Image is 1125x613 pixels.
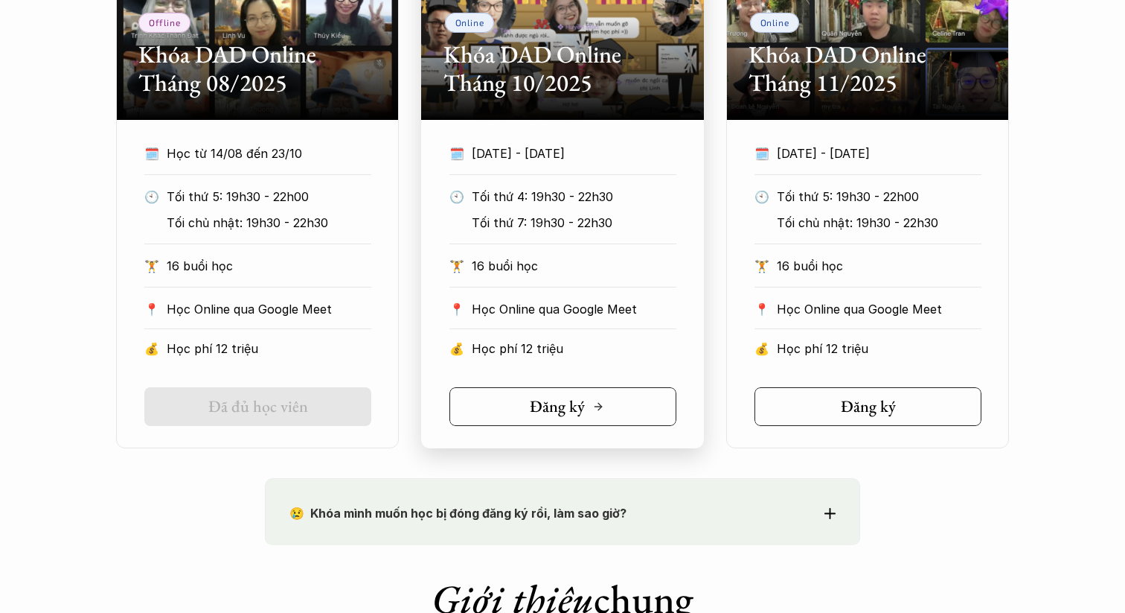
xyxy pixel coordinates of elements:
a: Đăng ký [449,387,676,426]
p: Học Online qua Google Meet [472,298,676,320]
p: Tối thứ 5: 19h30 - 22h00 [167,185,371,208]
p: 16 buổi học [472,255,676,277]
p: 💰 [754,337,769,360]
h2: Khóa DAD Online Tháng 08/2025 [138,40,376,98]
p: Tối chủ nhật: 19h30 - 22h30 [167,212,371,234]
h5: Đăng ký [530,397,585,416]
p: Tối thứ 4: 19h30 - 22h30 [472,185,676,208]
p: [DATE] - [DATE] [472,142,649,165]
p: Học phí 12 triệu [472,337,676,360]
p: 🗓️ [754,142,769,165]
p: Học từ 14/08 đến 23/10 [167,142,344,165]
p: 🏋️ [754,255,769,277]
p: 16 buổi học [167,255,371,277]
p: 💰 [449,337,464,360]
p: 📍 [754,302,769,317]
p: Tối thứ 5: 19h30 - 22h00 [777,185,981,208]
p: 🕙 [754,185,769,208]
p: Học phí 12 triệu [167,337,371,360]
p: Tối thứ 7: 19h30 - 22h30 [472,212,676,234]
p: Học Online qua Google Meet [167,298,371,320]
h2: Khóa DAD Online Tháng 10/2025 [443,40,682,98]
p: Học phí 12 triệu [777,337,981,360]
p: Học Online qua Google Meet [777,298,981,320]
p: [DATE] - [DATE] [777,142,954,165]
p: Tối chủ nhật: 19h30 - 22h30 [777,212,981,234]
p: Online [455,17,484,28]
h5: Đăng ký [841,397,896,416]
p: 16 buổi học [777,255,981,277]
p: 🕙 [449,185,464,208]
p: 💰 [144,337,159,360]
p: Online [760,17,789,28]
p: 🏋️ [449,255,464,277]
a: Đăng ký [754,387,981,426]
p: Offline [149,17,180,28]
p: 🗓️ [144,142,159,165]
p: 🗓️ [449,142,464,165]
p: 🕙 [144,185,159,208]
h5: Đã đủ học viên [208,397,308,416]
strong: 😢 Khóa mình muốn học bị đóng đăng ký rồi, làm sao giờ? [289,506,626,521]
p: 📍 [449,302,464,317]
p: 📍 [144,302,159,317]
h2: Khóa DAD Online Tháng 11/2025 [749,40,987,98]
p: 🏋️ [144,255,159,277]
